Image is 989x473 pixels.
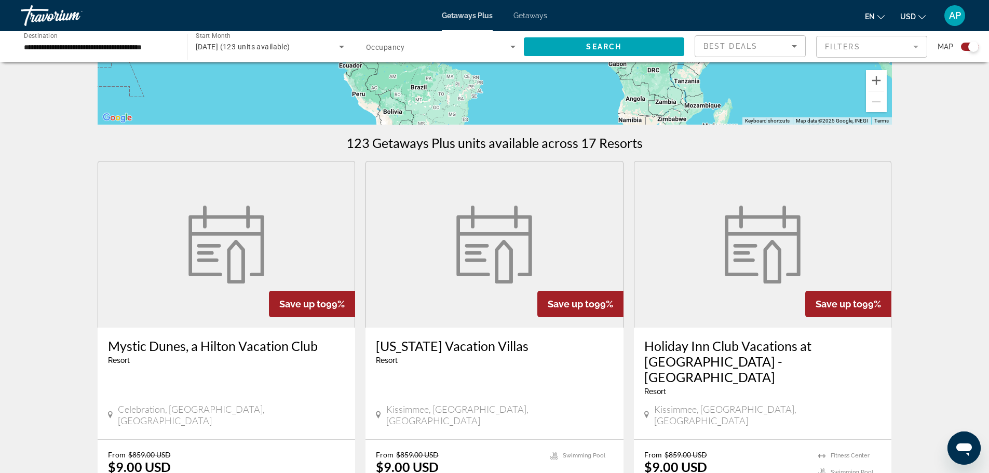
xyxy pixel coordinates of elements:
[900,12,916,21] span: USD
[346,135,643,151] h1: 123 Getaways Plus units available across 17 Resorts
[796,118,868,124] span: Map data ©2025 Google, INEGI
[100,111,134,125] a: Open this area in Google Maps (opens a new window)
[941,5,968,26] button: User Menu
[128,450,171,459] span: $859.00 USD
[442,11,493,20] a: Getaways Plus
[745,117,790,125] button: Keyboard shortcuts
[586,43,621,51] span: Search
[949,10,961,21] span: AP
[703,40,797,52] mat-select: Sort by
[831,452,870,459] span: Fitness Center
[644,338,882,385] a: Holiday Inn Club Vacations at [GEOGRAPHIC_DATA] - [GEOGRAPHIC_DATA]
[524,37,685,56] button: Search
[665,450,707,459] span: $859.00 USD
[396,450,439,459] span: $859.00 USD
[376,338,613,354] a: [US_STATE] Vacation Villas
[900,9,926,24] button: Change currency
[866,91,887,112] button: Zoom out
[196,32,231,39] span: Start Month
[376,356,398,364] span: Resort
[866,70,887,91] button: Zoom in
[719,206,807,283] img: week.svg
[366,43,404,51] span: Occupancy
[865,12,875,21] span: en
[865,9,885,24] button: Change language
[24,32,58,39] span: Destination
[947,431,981,465] iframe: Button to launch messaging window
[182,206,270,283] img: week.svg
[644,450,662,459] span: From
[537,291,624,317] div: 99%
[108,356,130,364] span: Resort
[450,206,538,283] img: week.svg
[703,42,757,50] span: Best Deals
[654,403,881,426] span: Kissimmee, [GEOGRAPHIC_DATA], [GEOGRAPHIC_DATA]
[513,11,547,20] a: Getaways
[386,403,613,426] span: Kissimmee, [GEOGRAPHIC_DATA], [GEOGRAPHIC_DATA]
[108,338,345,354] a: Mystic Dunes, a Hilton Vacation Club
[100,111,134,125] img: Google
[21,2,125,29] a: Travorium
[279,299,326,309] span: Save up to
[376,450,394,459] span: From
[196,43,290,51] span: [DATE] (123 units available)
[938,39,953,54] span: Map
[805,291,891,317] div: 99%
[563,452,605,459] span: Swimming Pool
[118,403,345,426] span: Celebration, [GEOGRAPHIC_DATA], [GEOGRAPHIC_DATA]
[816,35,927,58] button: Filter
[108,450,126,459] span: From
[548,299,594,309] span: Save up to
[644,387,666,396] span: Resort
[874,118,889,124] a: Terms (opens in new tab)
[269,291,355,317] div: 99%
[816,299,862,309] span: Save up to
